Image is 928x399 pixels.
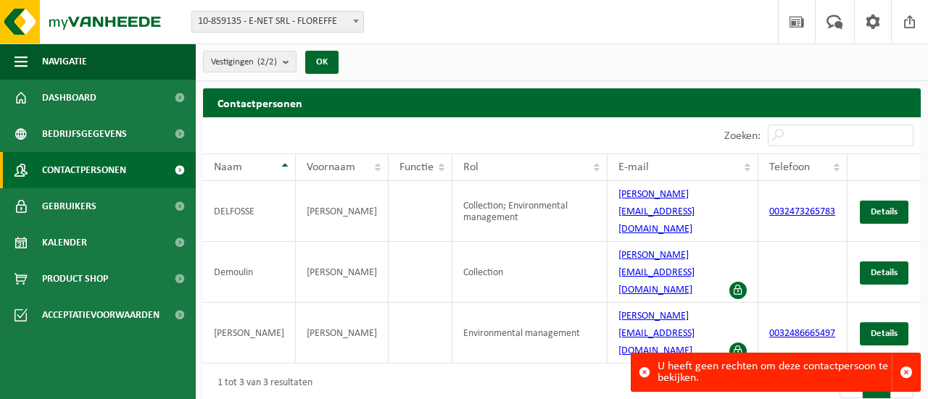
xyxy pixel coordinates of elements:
[724,130,761,142] label: Zoeken:
[203,303,296,364] td: [PERSON_NAME]
[203,242,296,303] td: Demoulin
[42,297,159,333] span: Acceptatievoorwaarden
[203,51,297,72] button: Vestigingen(2/2)
[860,261,908,285] a: Details
[203,181,296,242] td: DELFOSSE
[211,51,277,73] span: Vestigingen
[871,268,898,277] span: Details
[860,322,908,345] a: Details
[618,161,649,173] span: E-mail
[769,328,835,339] a: 0032486665497
[618,250,695,295] a: [PERSON_NAME][EMAIL_ADDRESS][DOMAIN_NAME]
[42,80,96,116] span: Dashboard
[296,181,389,242] td: [PERSON_NAME]
[463,161,478,173] span: Rol
[42,43,87,80] span: Navigatie
[257,57,277,67] count: (2/2)
[769,206,835,217] a: 0032473265783
[860,201,908,224] a: Details
[296,242,389,303] td: [PERSON_NAME]
[769,161,810,173] span: Telefoon
[296,303,389,364] td: [PERSON_NAME]
[618,189,695,235] a: [PERSON_NAME][EMAIL_ADDRESS][DOMAIN_NAME]
[42,116,127,152] span: Bedrijfsgegevens
[871,207,898,217] span: Details
[399,161,434,173] span: Functie
[210,371,312,397] div: 1 tot 3 van 3 resultaten
[214,161,242,173] span: Naam
[307,161,355,173] span: Voornaam
[658,353,892,391] div: U heeft geen rechten om deze contactpersoon te bekijken.
[42,152,126,188] span: Contactpersonen
[452,242,608,303] td: Collection
[42,261,108,297] span: Product Shop
[42,188,96,224] span: Gebruikers
[203,88,921,117] h2: Contactpersonen
[191,11,364,33] span: 10-859135 - E-NET SRL - FLOREFFE
[871,329,898,338] span: Details
[452,181,608,242] td: Collection; Environmental management
[452,303,608,364] td: Environmental management
[305,51,339,74] button: OK
[192,12,363,32] span: 10-859135 - E-NET SRL - FLOREFFE
[42,224,87,261] span: Kalender
[618,311,695,356] a: [PERSON_NAME][EMAIL_ADDRESS][DOMAIN_NAME]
